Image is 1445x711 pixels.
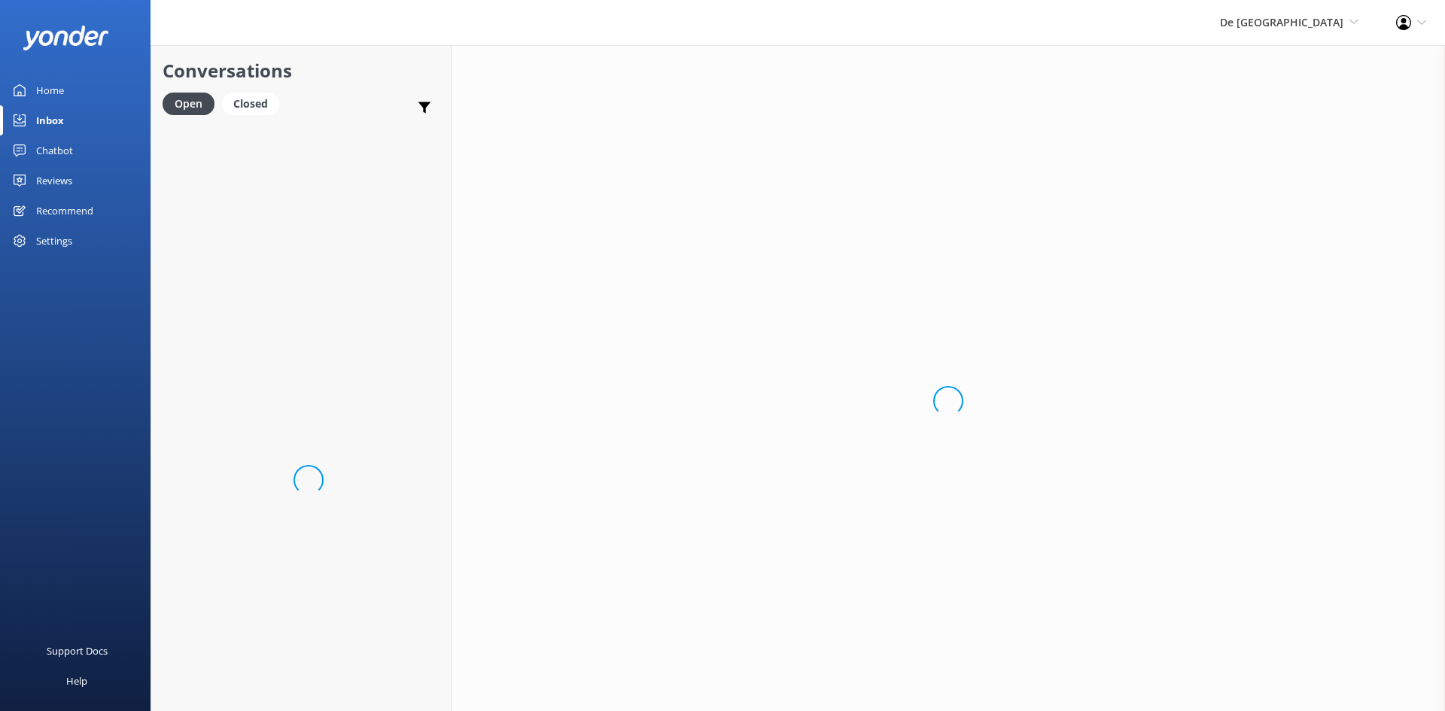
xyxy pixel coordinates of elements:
[36,135,73,166] div: Chatbot
[163,56,440,85] h2: Conversations
[36,196,93,226] div: Recommend
[222,95,287,111] a: Closed
[47,636,108,666] div: Support Docs
[163,95,222,111] a: Open
[222,93,279,115] div: Closed
[36,226,72,256] div: Settings
[163,93,214,115] div: Open
[1220,15,1343,29] span: De [GEOGRAPHIC_DATA]
[66,666,87,696] div: Help
[36,166,72,196] div: Reviews
[23,26,109,50] img: yonder-white-logo.png
[36,105,64,135] div: Inbox
[36,75,64,105] div: Home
